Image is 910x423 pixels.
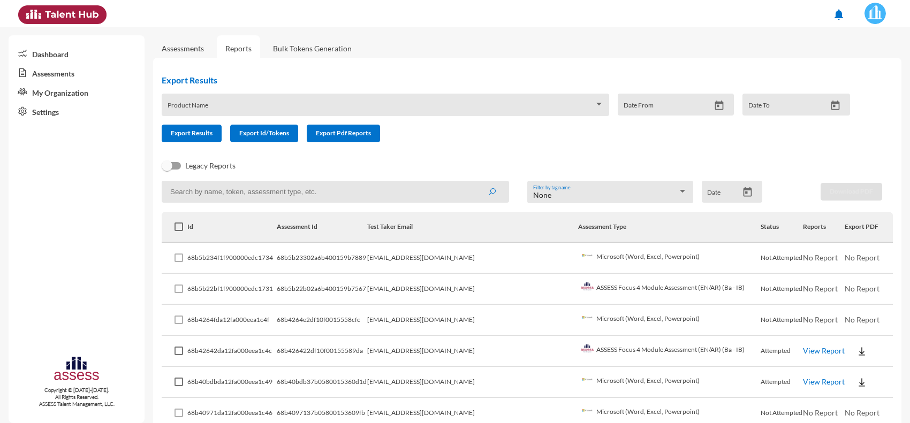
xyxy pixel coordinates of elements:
[187,336,276,367] td: 68b42642da12fa000eea1c4c
[162,44,204,53] a: Assessments
[162,125,222,142] button: Export Results
[367,274,578,305] td: [EMAIL_ADDRESS][DOMAIN_NAME]
[761,274,803,305] td: Not Attempted
[367,336,578,367] td: [EMAIL_ADDRESS][DOMAIN_NAME]
[9,102,145,121] a: Settings
[307,125,380,142] button: Export Pdf Reports
[316,129,371,137] span: Export Pdf Reports
[277,243,367,274] td: 68b5b23302a6b400159b7889
[187,305,276,336] td: 68b4264fda12fa000eea1c4f
[578,274,761,305] td: ASSESS Focus 4 Module Assessment (EN/AR) (Ba - IB)
[187,367,276,398] td: 68b40bdbda12fa000eea1c49
[277,274,367,305] td: 68b5b22b02a6b400159b7567
[53,355,101,384] img: assesscompany-logo.png
[187,274,276,305] td: 68b5b22bf1f900000edc1731
[277,212,367,243] th: Assessment Id
[826,100,845,111] button: Open calendar
[533,190,551,199] span: None
[803,315,838,324] span: No Report
[9,44,145,63] a: Dashboard
[761,336,803,367] td: Attempted
[277,336,367,367] td: 68b426422df10f00155589da
[845,284,879,293] span: No Report
[187,243,276,274] td: 68b5b234f1f900000edc1734
[803,377,845,386] a: View Report
[187,212,276,243] th: Id
[803,346,845,355] a: View Report
[803,408,838,417] span: No Report
[578,212,761,243] th: Assessment Type
[367,212,578,243] th: Test Taker Email
[738,187,757,198] button: Open calendar
[803,212,845,243] th: Reports
[578,243,761,274] td: Microsoft (Word, Excel, Powerpoint)
[845,212,893,243] th: Export PDF
[761,243,803,274] td: Not Attempted
[162,75,859,85] h2: Export Results
[803,284,838,293] span: No Report
[230,125,298,142] button: Export Id/Tokens
[9,63,145,82] a: Assessments
[845,253,879,262] span: No Report
[277,305,367,336] td: 68b4264e2df10f0015558cfc
[578,305,761,336] td: Microsoft (Word, Excel, Powerpoint)
[9,82,145,102] a: My Organization
[217,35,260,61] a: Reports
[185,159,236,172] span: Legacy Reports
[845,408,879,417] span: No Report
[578,367,761,398] td: Microsoft (Word, Excel, Powerpoint)
[171,129,213,137] span: Export Results
[367,305,578,336] td: [EMAIL_ADDRESS][DOMAIN_NAME]
[830,187,873,195] span: Download PDF
[578,336,761,367] td: ASSESS Focus 4 Module Assessment (EN/AR) (Ba - IB)
[239,129,289,137] span: Export Id/Tokens
[761,212,803,243] th: Status
[803,253,838,262] span: No Report
[710,100,729,111] button: Open calendar
[264,35,360,61] a: Bulk Tokens Generation
[821,183,882,201] button: Download PDF
[761,305,803,336] td: Not Attempted
[367,243,578,274] td: [EMAIL_ADDRESS][DOMAIN_NAME]
[9,387,145,407] p: Copyright © [DATE]-[DATE]. All Rights Reserved. ASSESS Talent Management, LLC.
[162,181,509,203] input: Search by name, token, assessment type, etc.
[845,315,879,324] span: No Report
[832,8,845,21] mat-icon: notifications
[761,367,803,398] td: Attempted
[367,367,578,398] td: [EMAIL_ADDRESS][DOMAIN_NAME]
[277,367,367,398] td: 68b40bdb37b0580015360d1d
